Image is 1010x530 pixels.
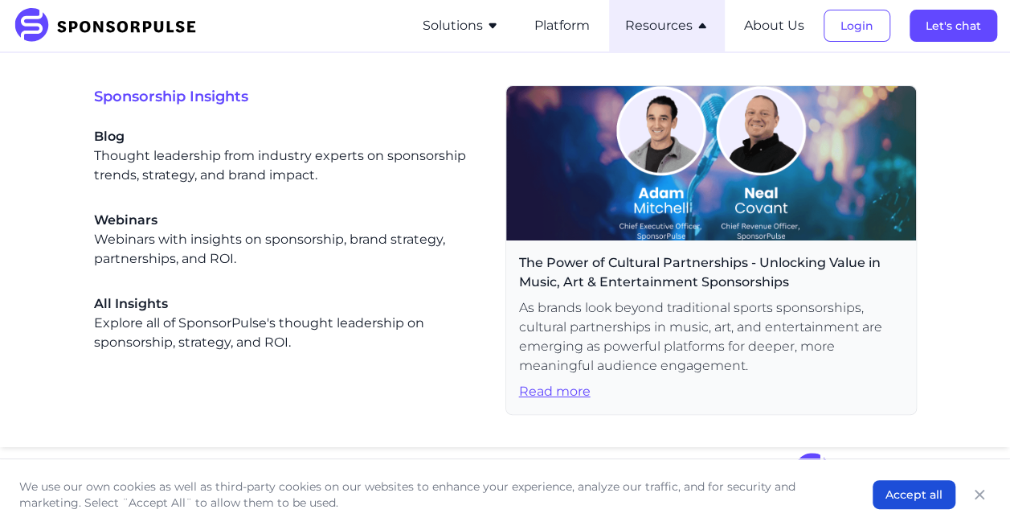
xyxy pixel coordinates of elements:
img: Webinar header image [506,86,916,240]
span: Blog [94,127,480,146]
a: All InsightsExplore all of SponsorPulse's thought leadership on sponsorship, strategy, and ROI. [94,294,480,352]
a: The Power of Cultural Partnerships - Unlocking Value in Music, Art & Entertainment SponsorshipsAs... [505,85,917,415]
a: About Us [744,18,804,33]
span: Webinars [94,211,480,230]
button: Login [824,10,890,42]
a: Login [824,18,890,33]
span: Sponsorship Insights [94,85,505,108]
button: About Us [744,16,804,35]
a: BlogThought leadership from industry experts on sponsorship trends, strategy, and brand impact. [94,127,480,185]
div: Thought leadership from industry experts on sponsorship trends, strategy, and brand impact. [94,127,480,185]
iframe: Chat Widget [930,453,1010,530]
button: Let's chat [910,10,997,42]
span: As brands look beyond traditional sports sponsorships, cultural partnerships in music, art, and e... [519,298,903,376]
button: Solutions [423,16,499,35]
div: Webinars with insights on sponsorship, brand strategy, partnerships, and ROI. [94,211,480,269]
button: Platform [534,16,590,35]
button: Resources [625,16,709,35]
a: Platform [534,18,590,33]
img: SponsorPulse [13,8,208,43]
a: Let's chat [910,18,997,33]
span: The Power of Cultural Partnerships - Unlocking Value in Music, Art & Entertainment Sponsorships [519,253,903,292]
span: Read more [519,382,903,401]
button: Accept all [873,480,955,509]
p: We use our own cookies as well as third-party cookies on our websites to enhance your experience,... [19,479,840,511]
a: WebinarsWebinars with insights on sponsorship, brand strategy, partnerships, and ROI. [94,211,480,269]
span: All Insights [94,294,480,314]
div: Explore all of SponsorPulse's thought leadership on sponsorship, strategy, and ROI. [94,294,480,352]
img: SponsorPulse [792,453,997,490]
